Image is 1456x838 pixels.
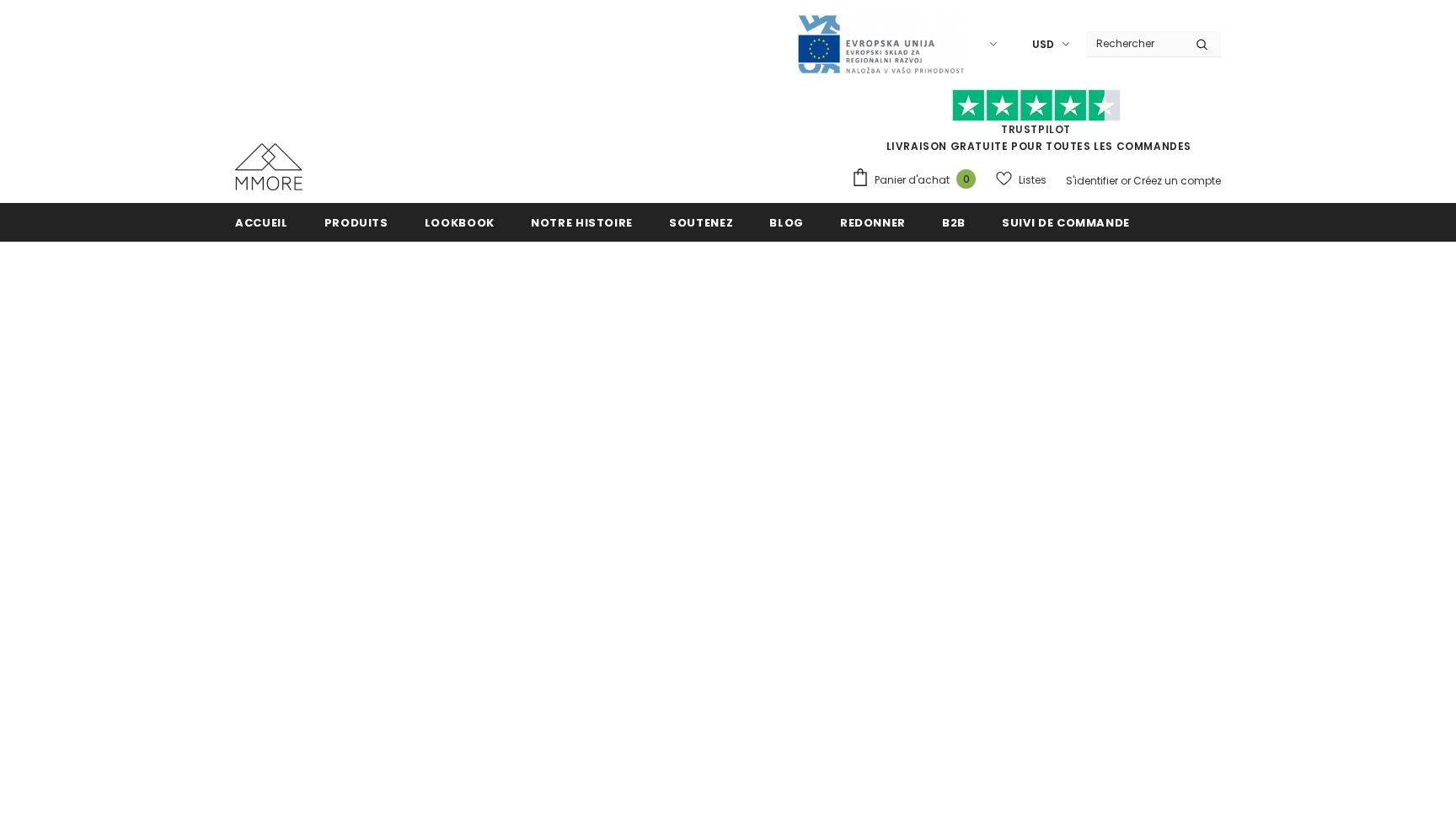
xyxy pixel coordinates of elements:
a: Suivi de commande [1002,203,1130,241]
span: Accueil [235,215,288,231]
span: Blog [769,215,804,231]
span: Produits [324,215,388,231]
span: Lookbook [425,215,495,231]
a: Accueil [235,203,288,241]
a: Produits [324,203,388,241]
a: Redonner [840,203,906,241]
a: Blog [769,203,804,241]
span: Redonner [840,215,906,231]
input: Search Site [1086,31,1183,56]
span: Panier d'achat [875,172,950,189]
a: Créez un compte [1133,173,1221,188]
span: Notre histoire [531,215,633,231]
span: Suivi de commande [1002,215,1130,231]
span: 0 [956,169,976,189]
span: USD [1032,36,1054,53]
a: Notre histoire [531,203,633,241]
a: TrustPilot [1001,122,1071,136]
img: Cas MMORE [235,143,302,190]
a: Javni Razpis [796,36,965,51]
span: Listes [1019,172,1046,189]
span: B2B [942,215,966,231]
span: or [1121,173,1131,188]
span: soutenez [669,215,733,231]
img: Javni Razpis [796,13,965,75]
img: Faites confiance aux étoiles pilotes [952,89,1121,122]
a: S'identifier [1066,173,1118,188]
a: B2B [942,203,966,241]
a: Listes [996,165,1046,195]
a: Panier d'achat 0 [851,168,984,193]
span: LIVRAISON GRATUITE POUR TOUTES LES COMMANDES [851,97,1221,153]
a: soutenez [669,203,733,241]
a: Lookbook [425,203,495,241]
